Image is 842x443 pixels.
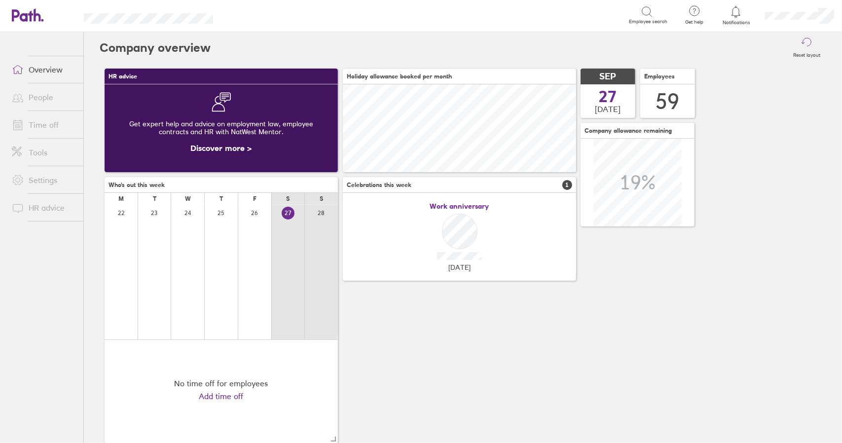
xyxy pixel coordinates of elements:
div: 59 [656,89,680,114]
span: 27 [599,89,617,105]
a: Time off [4,115,83,135]
div: S [320,195,323,202]
span: Get help [678,19,710,25]
span: Holiday allowance booked per month [347,73,452,80]
a: Notifications [720,5,752,26]
span: Company allowance remaining [585,127,672,134]
div: M [118,195,124,202]
span: Celebrations this week [347,182,411,188]
span: Employees [644,73,675,80]
span: Who's out this week [109,182,165,188]
a: HR advice [4,198,83,218]
a: People [4,87,83,107]
button: Reset layout [787,32,826,64]
span: Employee search [629,19,667,25]
a: Settings [4,170,83,190]
div: Get expert help and advice on employment law, employee contracts and HR with NatWest Mentor. [112,112,330,144]
a: Add time off [199,392,244,401]
span: SEP [600,72,617,82]
h2: Company overview [100,32,211,64]
span: 1 [562,180,572,190]
span: Work anniversary [430,202,489,210]
span: [DATE] [595,105,621,113]
a: Overview [4,60,83,79]
a: Discover more > [191,143,252,153]
span: [DATE] [448,263,471,271]
div: S [286,195,290,202]
div: Search [240,10,265,19]
div: T [220,195,223,202]
span: Notifications [720,20,752,26]
div: No time off for employees [175,379,268,388]
div: W [185,195,191,202]
div: F [253,195,256,202]
label: Reset layout [787,49,826,58]
div: T [153,195,156,202]
span: HR advice [109,73,137,80]
a: Tools [4,143,83,162]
